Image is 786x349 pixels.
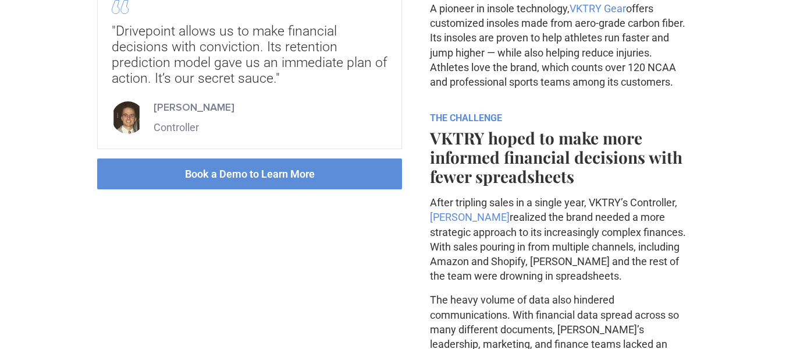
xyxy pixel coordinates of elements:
[112,23,387,86] div: "Drivepoint allows us to make financial decisions with conviction. Its retention prediction model...
[570,2,626,15] a: VKTRY Gear
[430,112,502,124] strong: THE CHALLENGE
[430,195,689,283] p: After tripling sales in a single year, VKTRY’s Controller, realized the brand needed a more strat...
[154,100,234,115] div: [PERSON_NAME]
[430,127,682,187] strong: VKTRY hoped to make more informed financial decisions with fewer spreadsheets
[430,211,510,223] a: [PERSON_NAME]
[97,158,402,189] a: Book a Demo to Learn More
[154,120,234,135] div: Controller
[430,1,689,89] p: A pioneer in insole technology, offers customized insoles made from aero-grade carbon fiber. Its ...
